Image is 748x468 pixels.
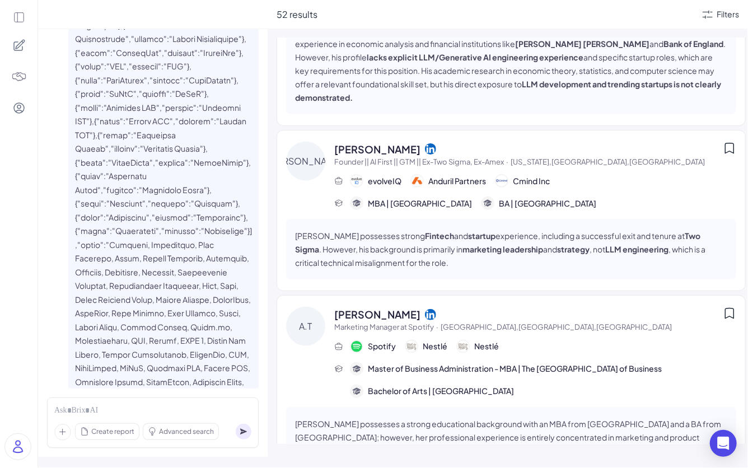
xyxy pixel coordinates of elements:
span: Nestlé [474,340,499,352]
span: MBA | [GEOGRAPHIC_DATA] [368,198,472,209]
span: [US_STATE],[GEOGRAPHIC_DATA],[GEOGRAPHIC_DATA] [511,157,705,166]
span: evolveIQ [368,175,401,187]
span: 52 results [277,8,317,20]
span: · [506,157,508,166]
strong: startup [468,231,495,241]
img: 4blF7nbYMBMHBwcHBwcHBwcHBwcHBwcHB4es+Bd0DLy0SdzEZwAAAABJRU5ErkJggg== [11,69,27,85]
img: 公司logo [457,341,469,352]
span: [PERSON_NAME] [334,307,420,322]
div: [PERSON_NAME] [286,142,325,181]
span: Master of Business Administration - MBA | The [GEOGRAPHIC_DATA] of Business [368,363,662,375]
p: [PERSON_NAME] possesses strong and experience, including a successful exit and tenure at . Howeve... [295,229,727,269]
span: Advanced search [159,427,214,437]
span: Cmind Inc [513,175,550,187]
span: [GEOGRAPHIC_DATA],[GEOGRAPHIC_DATA],[GEOGRAPHIC_DATA] [441,322,672,331]
img: 公司logo [351,175,362,186]
img: 公司logo [351,341,362,352]
strong: strategy [557,244,590,254]
strong: marketing leadership [462,244,543,254]
img: 公司logo [406,341,417,352]
p: [PERSON_NAME] is a highly accomplished candidate with a Ph.D. from [GEOGRAPHIC_DATA] and substant... [295,24,727,104]
span: Bachelor of Arts | [GEOGRAPHIC_DATA] [368,385,514,397]
img: 公司logo [412,175,423,186]
span: [PERSON_NAME] [334,142,420,157]
span: Create report [91,427,134,437]
strong: [PERSON_NAME] [PERSON_NAME] [515,39,649,49]
strong: Bank of England [663,39,723,49]
img: user_logo.png [5,434,31,460]
span: Nestlé [423,340,447,352]
strong: LLM development and trending startups is not clearly demonstrated. [295,79,721,102]
strong: Fintech [425,231,454,241]
span: Anduril Partners [428,175,486,187]
div: A.T [286,307,325,346]
span: Marketing Manager at Spotify [334,322,434,331]
span: Founder || AI First || GTM || Ex-Two Sigma, Ex-Amex [334,157,504,166]
div: Filters [717,8,739,20]
strong: LLM engineering [605,244,668,254]
div: Open Intercom Messenger [710,430,737,457]
span: BA | [GEOGRAPHIC_DATA] [499,198,596,209]
span: Spotify [368,340,396,352]
span: · [436,322,438,331]
img: 公司logo [496,175,507,186]
strong: lacks explicit LLM/Generative AI engineering experience [367,52,583,62]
